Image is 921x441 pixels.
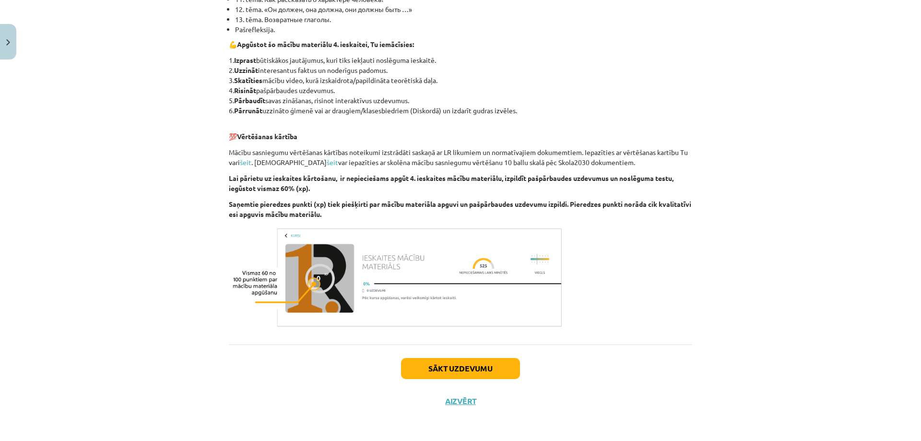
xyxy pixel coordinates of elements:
[234,76,262,84] b: Skatīties
[235,4,692,14] li: 12. tēma. «Он должен, она должна, они должны быть …»
[234,66,258,74] b: Uzzināt
[237,40,414,48] b: Apgūstot šo mācību materiālu 4. ieskaitei, Tu iemācīsies:
[229,39,692,49] p: 💪
[327,158,338,167] a: šeit
[229,200,691,218] b: Saņemtie pieredzes punkti (xp) tiek piešķirti par mācību materiāla apguvi un pašpārbaudes uzdevum...
[229,174,673,192] b: Lai pārietu uz ieskaites kārtošanu, ir nepieciešams apgūt 4. ieskaites mācību materiālu, izpildīt...
[240,158,251,167] a: šeit
[234,96,265,105] b: Pārbaudīt
[6,39,10,46] img: icon-close-lesson-0947bae3869378f0d4975bcd49f059093ad1ed9edebbc8119c70593378902aed.svg
[229,121,692,142] p: 💯
[234,106,262,115] b: Pārrunāt
[234,86,256,95] b: Risināt
[235,14,692,24] li: 13. tēma. Возвратные глаголы.
[234,56,256,64] b: Izprast
[401,358,520,379] button: Sākt uzdevumu
[235,24,692,35] li: Pašrefleksija.
[442,396,479,406] button: Aizvērt
[229,147,692,167] p: Mācību sasniegumu vērtēšanas kārtības noteikumi izstrādāti saskaņā ar LR likumiem un normatīvajie...
[229,55,692,116] p: 1. būtiskākos jautājumus, kuri tiks iekļauti noslēguma ieskaitē. 2. interesantus faktus un noderī...
[237,132,297,141] b: Vērtēšanas kārtība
